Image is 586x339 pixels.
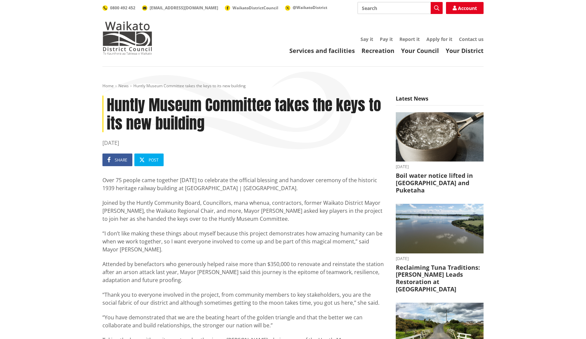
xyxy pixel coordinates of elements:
a: @WaikatoDistrict [285,5,327,10]
span: @WaikatoDistrict [293,5,327,10]
span: Huntly Museum Committee takes the keys to its new building [133,83,246,89]
h1: Huntly Museum Committee takes the keys to its new building [102,96,386,132]
a: Services and facilities [289,47,355,55]
a: Apply for it [426,36,452,42]
a: 0800 492 452 [102,5,135,11]
a: Your Council [401,47,439,55]
a: [EMAIL_ADDRESS][DOMAIN_NAME] [142,5,218,11]
a: [DATE] Reclaiming Tuna Traditions: [PERSON_NAME] Leads Restoration at [GEOGRAPHIC_DATA] [396,204,484,293]
time: [DATE] [396,257,484,261]
a: Pay it [380,36,393,42]
a: Post [134,154,164,166]
span: 0800 492 452 [110,5,135,11]
a: WaikatoDistrictCouncil [225,5,278,11]
a: Contact us [459,36,484,42]
a: Home [102,83,114,89]
img: Waahi Lake [396,204,484,253]
span: Share [115,157,127,163]
p: “Thank you to everyone involved in the project, from community members to key stakeholders, you a... [102,291,386,307]
a: Account [446,2,484,14]
a: Share [102,154,132,166]
h3: Boil water notice lifted in [GEOGRAPHIC_DATA] and Puketaha [396,172,484,194]
a: boil water notice gordonton puketaha [DATE] Boil water notice lifted in [GEOGRAPHIC_DATA] and Puk... [396,112,484,194]
time: [DATE] [102,139,386,147]
h3: Reclaiming Tuna Traditions: [PERSON_NAME] Leads Restoration at [GEOGRAPHIC_DATA] [396,264,484,293]
p: Attended by benefactors who generously helped raise more than $350,000 to renovate and reinstate ... [102,260,386,284]
h5: Latest News [396,96,484,106]
input: Search input [358,2,443,14]
img: boil water notice [396,112,484,162]
img: Waikato District Council - Te Kaunihera aa Takiwaa o Waikato [102,21,152,55]
span: [EMAIL_ADDRESS][DOMAIN_NAME] [150,5,218,11]
p: Over 75 people came together [DATE] to celebrate the official blessing and handover ceremony of t... [102,176,386,192]
span: Post [149,157,159,163]
time: [DATE] [396,165,484,169]
a: Your District [446,47,484,55]
a: Report it [399,36,420,42]
a: Recreation [362,47,394,55]
p: “You have demonstrated that we are the beating heart of the golden triangle and that the better w... [102,313,386,329]
a: Say it [361,36,373,42]
a: News [118,83,129,89]
p: “I don’t like making these things about myself because this project demonstrates how amazing huma... [102,229,386,253]
p: Joined by the Huntly Community Board, Councillors, mana whenua, contractors, former Waikato Distr... [102,199,386,223]
span: WaikatoDistrictCouncil [232,5,278,11]
nav: breadcrumb [102,83,484,89]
